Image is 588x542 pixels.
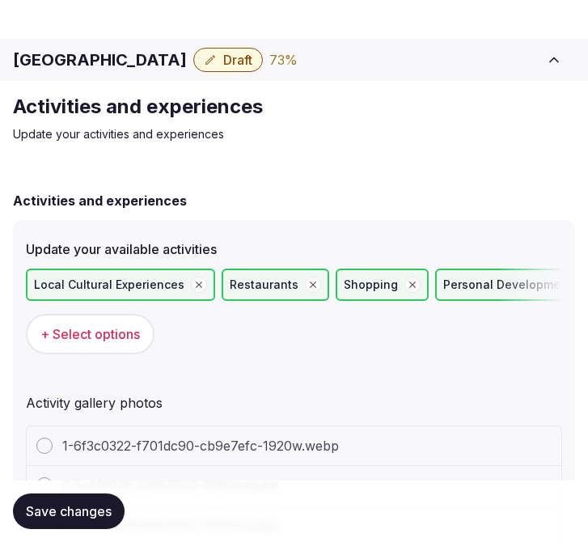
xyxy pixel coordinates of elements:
h1: [GEOGRAPHIC_DATA] [13,49,187,71]
button: + Select options [26,314,154,354]
div: Shopping [336,269,429,301]
span: Save changes [26,503,112,519]
span: + Select options [40,325,140,343]
label: Update your available activities [26,243,562,256]
button: Save changes [13,493,125,529]
button: Toggle sidebar [533,42,575,78]
span: 1-6f3c0322-f701dc90-cb9e7efc-1920w.webp [62,436,339,455]
span: Draft [223,52,252,68]
div: Restaurants [222,269,329,301]
div: Activity gallery photos [26,387,562,413]
div: Local Cultural Experiences [26,269,215,301]
h2: Activities and experiences [13,94,556,120]
h2: Activities and experiences [13,191,187,210]
button: 73% [269,50,298,70]
div: 73 % [269,50,298,70]
button: Draft [193,48,263,72]
p: Update your activities and experiences [13,126,556,142]
span: 2-fc40f029-22853502-1920w.webp [62,476,279,495]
